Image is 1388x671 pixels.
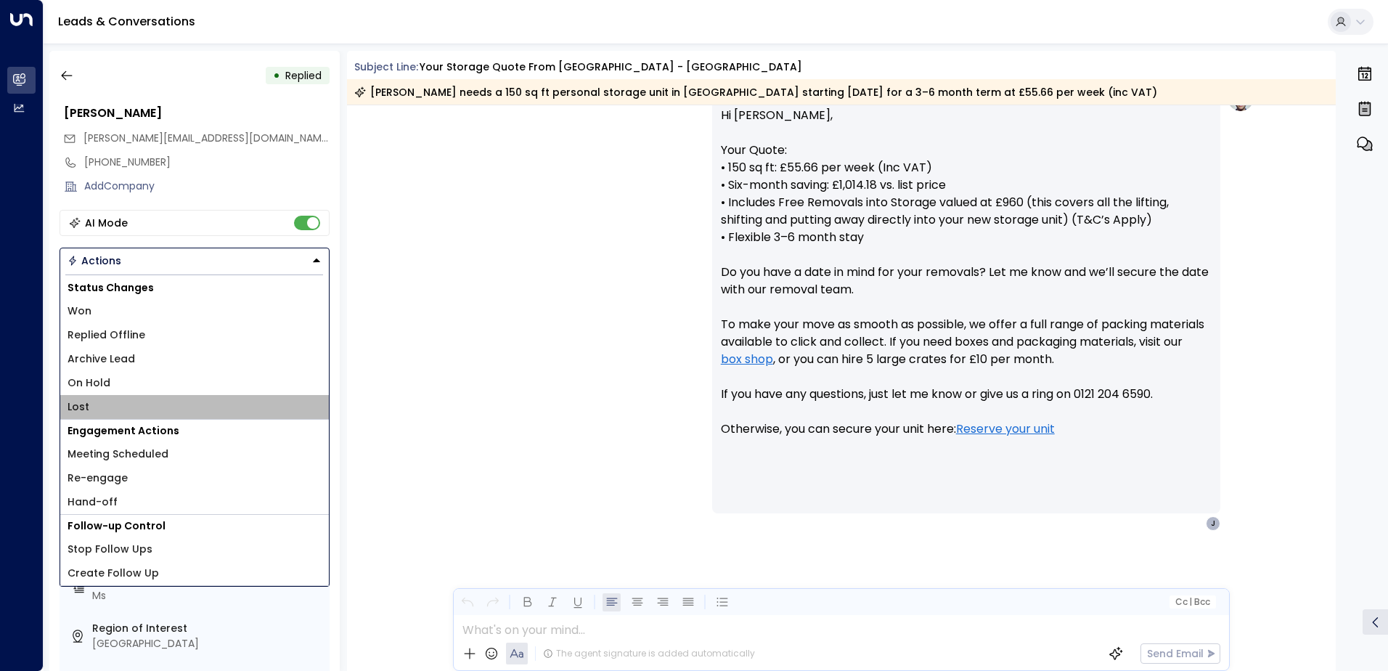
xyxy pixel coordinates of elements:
span: Jayne.ikiriko@gmail.com [83,131,330,146]
h1: Follow-up Control [60,515,329,537]
a: box shop [721,351,773,368]
div: [PHONE_NUMBER] [84,155,330,170]
label: Region of Interest [92,621,324,636]
button: Undo [458,593,476,611]
span: Won [68,304,91,319]
a: Reserve your unit [956,420,1055,438]
div: Your storage quote from [GEOGRAPHIC_DATA] - [GEOGRAPHIC_DATA] [420,60,802,75]
span: [PERSON_NAME][EMAIL_ADDRESS][DOMAIN_NAME] [83,131,331,145]
h1: Status Changes [60,277,329,299]
button: Cc|Bcc [1169,595,1215,609]
span: Meeting Scheduled [68,447,168,462]
span: Stop Follow Ups [68,542,152,557]
div: Actions [68,254,121,267]
div: AI Mode [85,216,128,230]
span: Subject Line: [354,60,418,74]
button: Redo [483,593,502,611]
span: Replied Offline [68,328,145,343]
div: AddCompany [84,179,330,194]
button: Actions [60,248,330,274]
div: Ms [92,588,324,603]
span: Create Follow Up [68,566,159,581]
span: Replied [285,68,322,83]
div: [PERSON_NAME] [64,105,330,122]
span: Lost [68,399,89,415]
span: Archive Lead [68,351,135,367]
span: Re-engage [68,471,128,486]
span: On Hold [68,375,110,391]
div: The agent signature is added automatically [543,647,755,660]
p: Hi [PERSON_NAME], Your Quote: • 150 sq ft: £55.66 per week (Inc VAT) • Six-month saving: £1,014.1... [721,107,1212,455]
div: • [273,62,280,89]
span: | [1189,597,1192,607]
span: Hand-off [68,495,118,510]
span: Cc Bcc [1175,597,1209,607]
div: Button group with a nested menu [60,248,330,274]
a: Leads & Conversations [58,13,195,30]
div: [GEOGRAPHIC_DATA] [92,636,324,651]
h1: Engagement Actions [60,420,329,442]
div: J [1206,516,1220,531]
div: [PERSON_NAME] needs a 150 sq ft personal storage unit in [GEOGRAPHIC_DATA] starting [DATE] for a ... [354,85,1157,99]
